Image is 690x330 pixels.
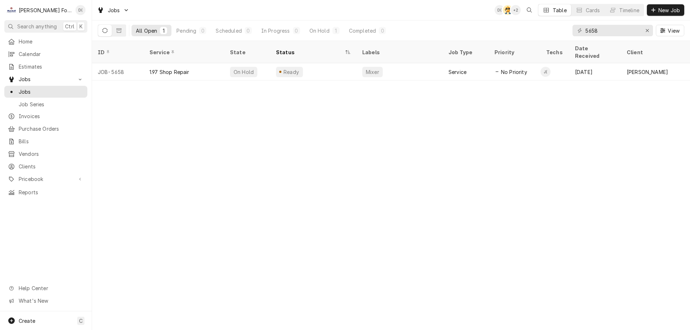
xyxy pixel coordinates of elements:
div: Labels [362,48,437,56]
a: Clients [4,161,87,172]
a: Invoices [4,110,87,122]
div: 1 [334,27,338,34]
span: Jobs [19,88,84,96]
span: What's New [19,297,83,305]
div: 0 [380,27,385,34]
div: Marshall Food Equipment Service's Avatar [6,5,17,15]
div: M [6,5,17,15]
span: Calendar [19,50,84,58]
a: Go to What's New [4,295,87,307]
input: Keyword search [585,25,639,36]
div: Mixer [365,68,380,76]
a: Calendar [4,48,87,60]
button: New Job [647,4,684,16]
a: Go to Pricebook [4,173,87,185]
div: Service [448,68,466,76]
div: All Open [136,27,157,34]
span: Job Series [19,101,84,108]
button: Search anythingCtrlK [4,20,87,33]
div: D( [75,5,86,15]
div: On Hold [309,27,330,34]
a: Reports [4,186,87,198]
span: Help Center [19,284,83,292]
span: Bills [19,138,84,145]
div: J( [540,67,551,77]
div: [PERSON_NAME] Food Equipment Service [19,6,72,14]
div: Scheduled [216,27,241,34]
div: Service [149,48,217,56]
div: AT [503,5,513,15]
div: JOB-5658 [92,63,144,80]
span: Reports [19,189,84,196]
div: 1.97 Shop Repair [149,68,189,76]
div: Cards [586,6,600,14]
div: ID [98,48,137,56]
span: Home [19,38,84,45]
a: Jobs [4,86,87,98]
span: Create [19,318,35,324]
span: New Job [657,6,681,14]
span: Estimates [19,63,84,70]
div: In Progress [261,27,290,34]
div: 0 [246,27,250,34]
div: On Hold [233,68,254,76]
div: Timeline [619,6,639,14]
a: Go to Jobs [94,4,132,16]
span: Purchase Orders [19,125,84,133]
div: + 2 [511,5,521,15]
div: Pending [176,27,196,34]
div: State [230,48,264,56]
a: Job Series [4,98,87,110]
button: Open search [524,4,535,16]
span: Jobs [19,75,73,83]
a: Bills [4,135,87,147]
div: Adam Testa's Avatar [503,5,513,15]
span: No Priority [501,68,527,76]
div: [PERSON_NAME] [627,68,668,76]
div: [DATE] [569,63,621,80]
div: D( [494,5,505,15]
span: Clients [19,163,84,170]
a: Purchase Orders [4,123,87,135]
div: Derek Testa (81)'s Avatar [494,5,505,15]
a: Go to Jobs [4,73,87,85]
a: Home [4,36,87,47]
span: C [79,317,83,325]
div: Completed [349,27,376,34]
span: Jobs [108,6,120,14]
div: Jose DeMelo (37)'s Avatar [540,67,551,77]
span: K [79,23,83,30]
a: Vendors [4,148,87,160]
div: Ready [282,68,300,76]
span: Invoices [19,112,84,120]
span: Ctrl [65,23,74,30]
span: Pricebook [19,175,73,183]
div: 0 [201,27,205,34]
div: Date Received [575,45,614,60]
div: Table [553,6,567,14]
button: Erase input [641,25,653,36]
button: View [656,25,684,36]
div: 0 [294,27,299,34]
span: Search anything [17,23,57,30]
span: View [666,27,681,34]
div: Techs [546,48,563,56]
div: Status [276,48,344,56]
a: Estimates [4,61,87,73]
span: Vendors [19,150,84,158]
div: Derek Testa (81)'s Avatar [75,5,86,15]
div: Job Type [448,48,483,56]
div: 1 [161,27,166,34]
a: Go to Help Center [4,282,87,294]
div: Priority [494,48,533,56]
